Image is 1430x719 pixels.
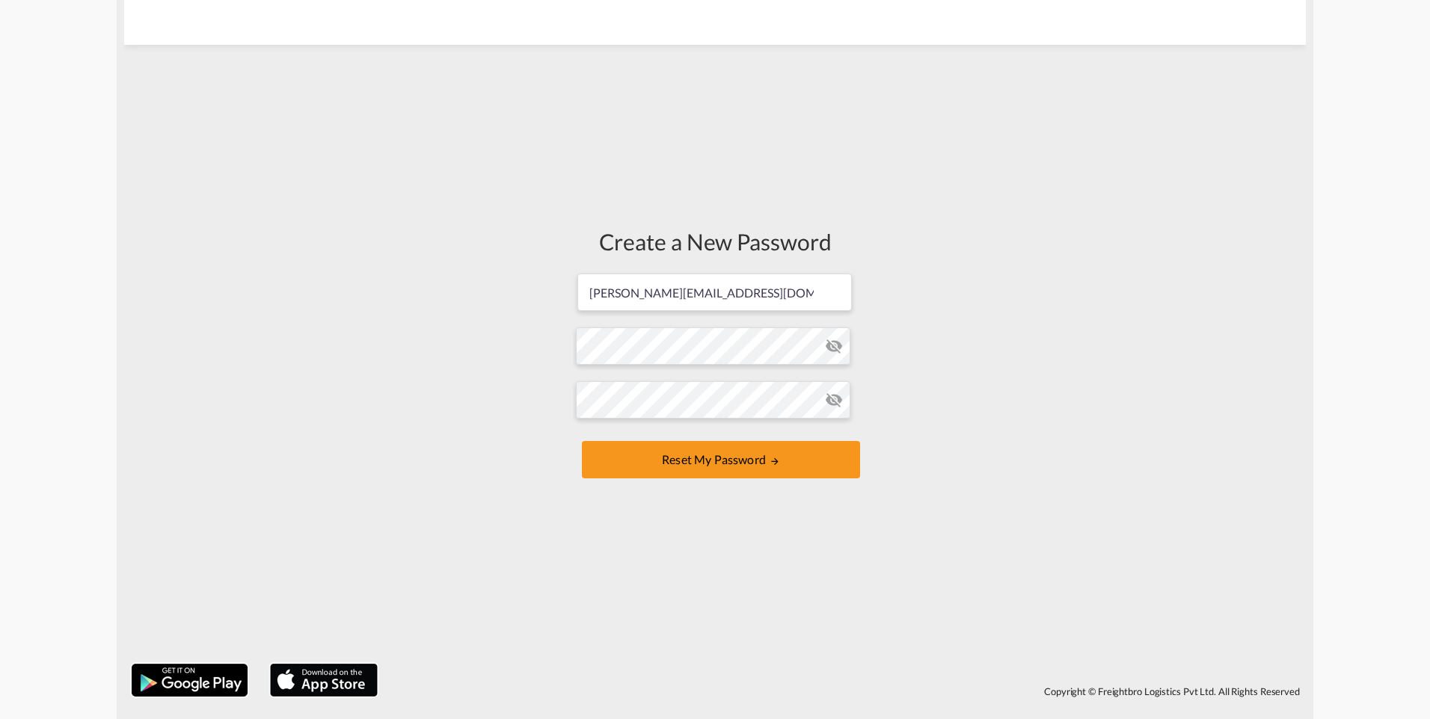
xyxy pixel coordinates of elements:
button: UPDATE MY PASSWORD [582,441,860,478]
md-icon: icon-eye-off [825,391,843,409]
div: Create a New Password [576,226,854,257]
img: google.png [130,662,249,698]
div: Copyright © Freightbro Logistics Pvt Ltd. All Rights Reserved [385,679,1306,704]
md-icon: icon-eye-off [825,337,843,355]
img: apple.png [268,662,379,698]
input: Email address [577,274,852,311]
